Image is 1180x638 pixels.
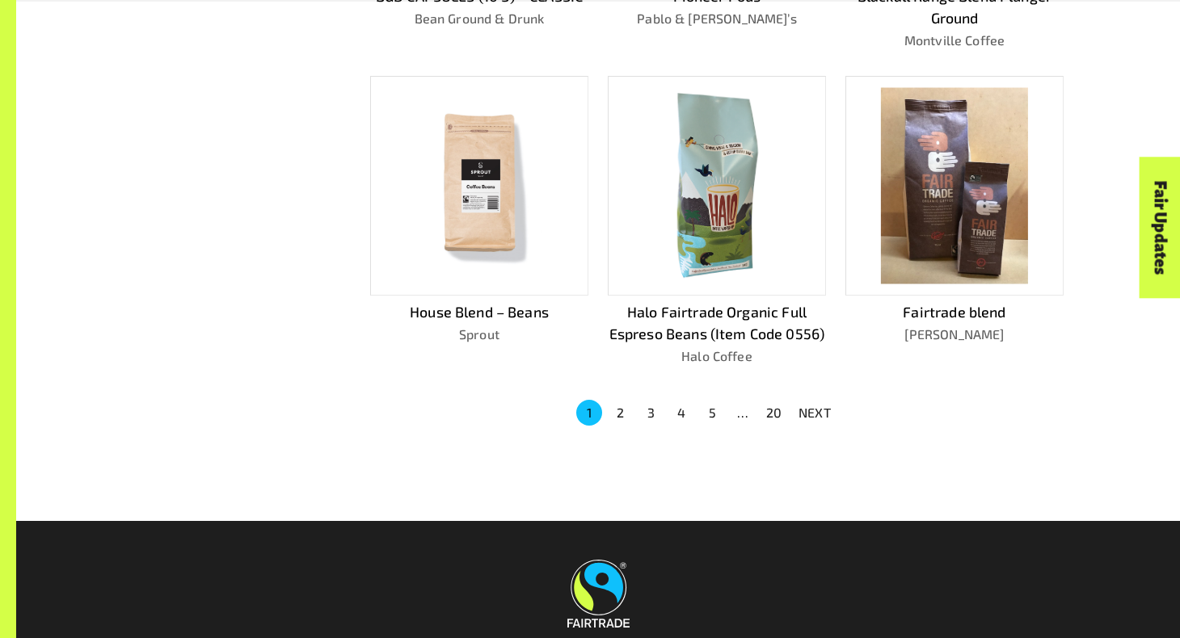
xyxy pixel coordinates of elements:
button: Go to page 2 [607,400,633,426]
button: Go to page 20 [761,400,786,426]
a: House Blend – BeansSprout [370,76,588,366]
p: Halo Coffee [608,346,826,366]
p: NEXT [799,403,831,422]
button: page 1 [576,400,602,426]
p: Montville Coffee [845,31,1064,50]
nav: pagination navigation [574,398,841,427]
p: Sprout [370,325,588,344]
a: Halo Fairtrade Organic Full Espreso Beans (Item Code 0556)Halo Coffee [608,76,826,366]
p: Bean Ground & Drunk [370,9,588,28]
p: House Blend – Beans [370,301,588,323]
button: Go to page 5 [699,400,725,426]
img: Fairtrade Australia New Zealand logo [567,560,630,628]
button: Go to page 3 [638,400,664,426]
div: … [730,403,756,422]
p: Fairtrade blend [845,301,1064,323]
button: NEXT [789,398,841,427]
p: Halo Fairtrade Organic Full Espreso Beans (Item Code 0556) [608,301,826,345]
a: Fairtrade blend[PERSON_NAME] [845,76,1064,366]
button: Go to page 4 [668,400,694,426]
p: Pablo & [PERSON_NAME]’s [608,9,826,28]
p: [PERSON_NAME] [845,325,1064,344]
